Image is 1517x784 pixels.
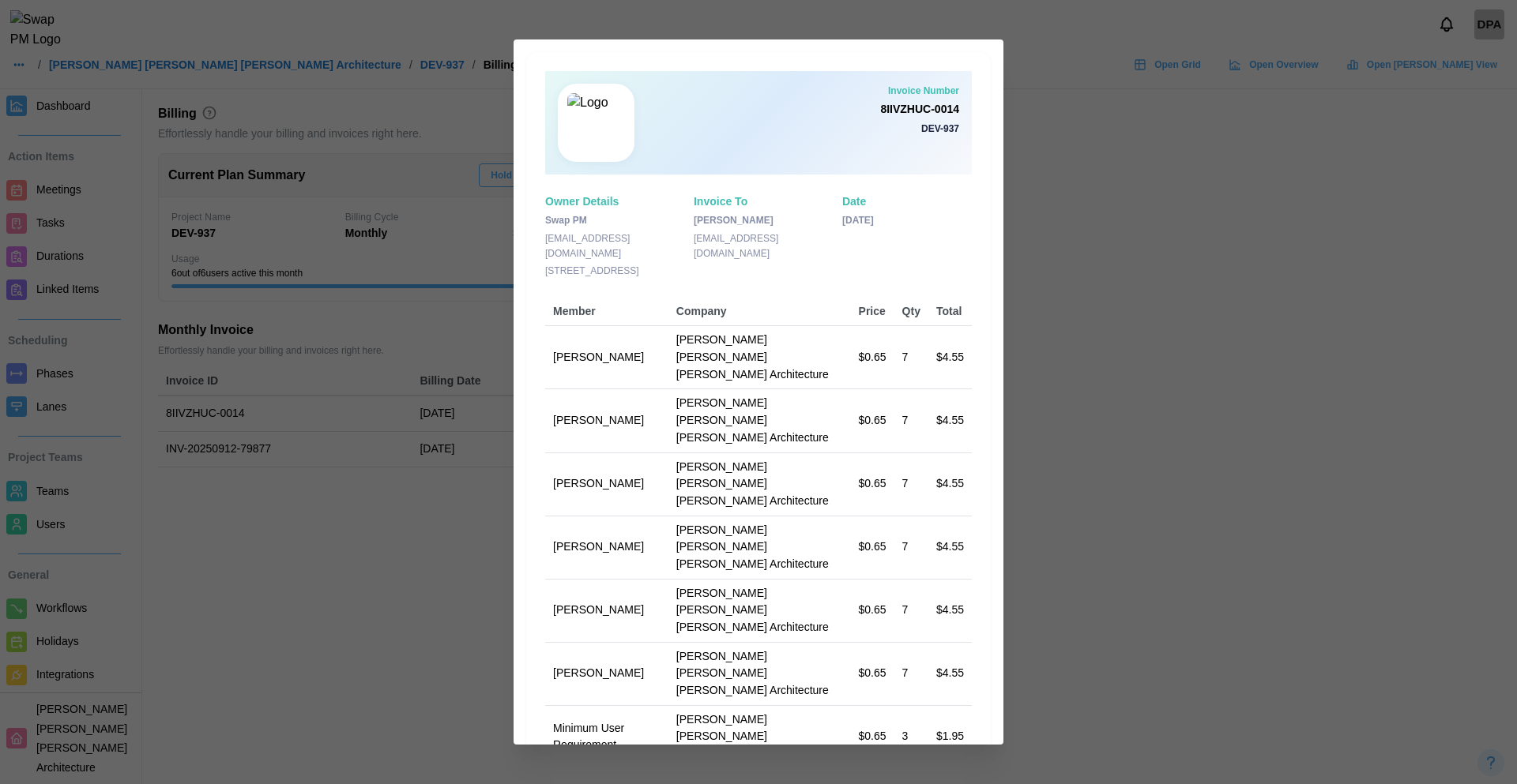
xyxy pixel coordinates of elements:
td: [PERSON_NAME] [PERSON_NAME] [PERSON_NAME] Architecture [668,389,851,452]
td: [PERSON_NAME] [PERSON_NAME] [PERSON_NAME] Architecture [668,516,851,579]
td: [PERSON_NAME] [PERSON_NAME] [PERSON_NAME] Architecture [668,326,851,389]
div: Invoice To [694,193,823,211]
td: $0.65 [851,642,894,705]
td: [PERSON_NAME] [545,516,668,579]
div: Total [936,303,964,321]
td: 7 [894,326,928,389]
td: [PERSON_NAME] [545,326,668,389]
td: $0.65 [851,516,894,579]
td: $0.65 [851,326,894,389]
td: Minimum User Requirement [545,705,668,768]
div: DEV-937 [921,122,959,137]
div: [EMAIL_ADDRESS][DOMAIN_NAME] [694,231,823,261]
div: Swap PM [545,213,675,228]
td: [PERSON_NAME] [PERSON_NAME] [PERSON_NAME] Architecture [668,452,851,516]
div: Company [676,303,843,321]
div: [PERSON_NAME] [694,213,823,228]
td: $4.55 [928,326,972,389]
div: [DATE] [842,213,972,228]
td: $4.55 [928,642,972,705]
td: $0.65 [851,389,894,452]
td: 3 [894,705,928,768]
td: $4.55 [928,516,972,579]
td: 7 [894,642,928,705]
td: [PERSON_NAME] [545,579,668,642]
td: $4.55 [928,579,972,642]
div: Date [842,193,972,211]
td: $0.65 [851,705,894,768]
td: $4.55 [928,389,972,452]
td: 7 [894,452,928,516]
div: Invoice Number [888,84,959,99]
td: $0.65 [851,452,894,516]
td: 7 [894,579,928,642]
div: Price [859,303,886,321]
td: $4.55 [928,452,972,516]
img: Logo [567,93,644,152]
td: [PERSON_NAME] [PERSON_NAME] [PERSON_NAME] Architecture [668,579,851,642]
td: [PERSON_NAME] [545,642,668,705]
td: [PERSON_NAME] [545,452,668,516]
div: Qty [902,303,920,321]
div: Owner Details [545,193,675,211]
div: [STREET_ADDRESS] [545,264,675,279]
div: 8IIVZHUC-0014 [880,101,959,118]
td: 7 [894,516,928,579]
td: [PERSON_NAME] [PERSON_NAME] [PERSON_NAME] Architecture [668,705,851,768]
td: $0.65 [851,579,894,642]
td: [PERSON_NAME] [PERSON_NAME] [PERSON_NAME] Architecture [668,642,851,705]
div: Member [553,303,661,321]
div: [EMAIL_ADDRESS][DOMAIN_NAME] [545,231,675,261]
td: $1.95 [928,705,972,768]
td: 7 [894,389,928,452]
td: [PERSON_NAME] [545,389,668,452]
